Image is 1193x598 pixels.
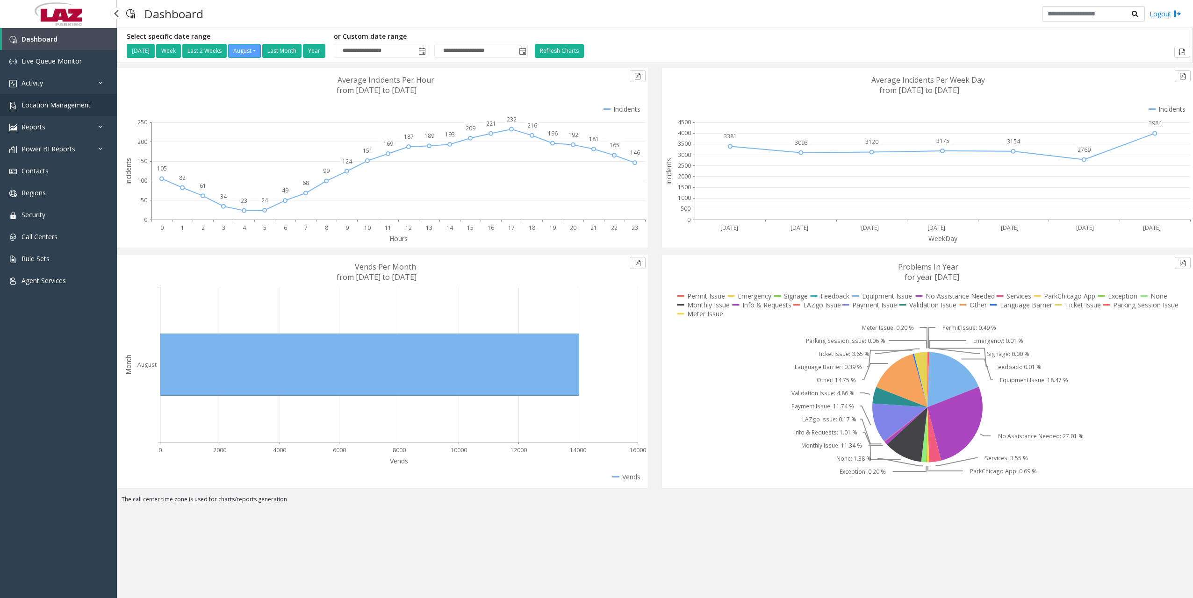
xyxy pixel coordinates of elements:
text: 99 [323,167,330,175]
text: Permit Issue: 0.49 % [942,324,996,332]
text: 16 [488,224,494,232]
text: [DATE] [861,224,879,232]
text: 0 [158,446,162,454]
text: 3 [222,224,225,232]
button: Export to pdf [1175,257,1191,269]
text: Other: 14.75 % [817,376,856,384]
text: 3500 [678,140,691,148]
text: 2000 [678,172,691,180]
span: Call Centers [22,232,57,241]
text: Monthly Issue: 11.34 % [801,441,862,449]
img: pageIcon [126,2,135,25]
text: Exception: 0.20 % [840,468,886,476]
text: 150 [137,157,147,165]
text: Vends [390,456,408,465]
text: 2000 [213,446,226,454]
text: Parking Session Issue: 0.06 % [806,337,885,345]
button: Export to pdf [630,70,646,82]
text: Emergency: 0.01 % [973,337,1023,345]
text: None: 1.38 % [836,455,871,463]
span: Location Management [22,100,91,109]
text: 500 [681,205,690,213]
span: Toggle popup [417,44,427,57]
text: ParkChicago App: 0.69 % [970,467,1037,475]
text: 14000 [570,446,586,454]
text: 14 [446,224,453,232]
text: 61 [200,182,206,190]
button: Export to pdf [1175,70,1191,82]
text: 34 [220,192,227,200]
img: 'icon' [9,212,17,219]
h5: Select specific date range [127,33,327,41]
text: 1500 [678,183,691,191]
text: Info & Requests: 1.01 % [794,428,857,436]
text: from [DATE] to [DATE] [337,272,417,282]
text: Meter Issue: 0.20 % [862,324,914,332]
text: from [DATE] to [DATE] [337,85,417,95]
text: Payment Issue: 11.74 % [791,402,854,410]
text: 6000 [333,446,346,454]
text: 10 [364,224,371,232]
span: Contacts [22,166,49,175]
text: for year [DATE] [905,272,959,282]
text: 221 [486,120,496,128]
text: 17 [508,224,515,232]
text: Incidents [664,158,673,185]
button: Export to pdf [630,257,646,269]
text: Ticket Issue: 3.65 % [818,350,870,358]
text: 2769 [1078,146,1091,154]
text: 151 [363,147,373,155]
button: [DATE] [127,44,155,58]
text: 68 [302,179,309,187]
button: Last Month [262,44,302,58]
text: [DATE] [791,224,808,232]
text: 0 [144,216,147,224]
text: [DATE] [1001,224,1019,232]
text: 8 [325,224,328,232]
text: 24 [261,196,268,204]
text: 16000 [630,446,646,454]
text: 196 [548,129,558,137]
text: 169 [383,140,393,148]
text: 189 [424,132,434,140]
text: 5 [263,224,266,232]
img: 'icon' [9,36,17,43]
text: 1000 [678,194,691,202]
text: 193 [445,130,455,138]
img: 'icon' [9,124,17,131]
h5: or Custom date range [334,33,528,41]
text: Vends Per Month [355,262,416,272]
text: 4000 [273,446,286,454]
text: 100 [137,177,147,185]
text: 3093 [795,139,808,147]
text: 105 [157,164,167,172]
span: Dashboard [22,35,57,43]
text: 187 [404,133,414,141]
span: Power BI Reports [22,144,75,153]
a: Dashboard [2,28,117,50]
text: 13 [426,224,432,232]
text: 22 [611,224,618,232]
img: 'icon' [9,278,17,285]
text: 3381 [724,132,737,140]
span: Reports [22,122,45,131]
text: [DATE] [927,224,945,232]
text: [DATE] [1143,224,1161,232]
text: August [137,361,157,369]
text: Hours [389,234,408,243]
button: Last 2 Weeks [182,44,227,58]
button: Export to pdf [1174,46,1190,58]
text: 8000 [393,446,406,454]
text: 3154 [1007,137,1021,145]
text: 9 [345,224,349,232]
text: 15 [467,224,474,232]
text: 7 [304,224,308,232]
img: logout [1174,9,1181,19]
span: Regions [22,188,46,197]
text: 146 [630,149,640,157]
span: Activity [22,78,43,87]
text: Average Incidents Per Week Day [871,75,985,85]
button: Refresh Charts [535,44,584,58]
text: 21 [590,224,597,232]
text: 3175 [936,137,949,145]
